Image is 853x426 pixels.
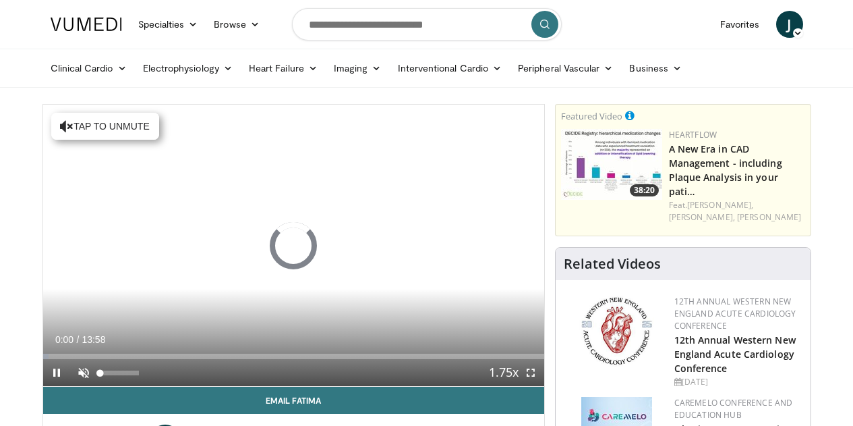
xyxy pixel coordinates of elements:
img: VuMedi Logo [51,18,122,31]
a: [PERSON_NAME], [687,199,753,211]
a: Heartflow [669,129,717,140]
div: Feat. [669,199,805,223]
a: [PERSON_NAME], [669,211,735,223]
div: [DATE] [674,376,800,388]
a: Favorites [712,11,768,38]
span: / [77,334,80,345]
button: Tap to unmute [51,113,159,140]
video-js: Video Player [43,105,544,387]
a: CaReMeLO Conference and Education Hub [674,397,793,421]
a: Peripheral Vascular [510,55,621,82]
button: Unmute [70,359,97,386]
a: Browse [206,11,268,38]
a: Email Fatima [43,387,544,414]
span: 13:58 [82,334,105,345]
a: 38:20 [561,129,662,200]
a: Specialties [130,11,206,38]
h4: Related Videos [564,256,661,272]
a: A New Era in CAD Management - including Plaque Analysis in your pati… [669,142,782,198]
a: Imaging [326,55,390,82]
a: [PERSON_NAME] [737,211,801,223]
a: Electrophysiology [135,55,241,82]
a: J [776,11,803,38]
a: 12th Annual Western New England Acute Cardiology Conference [674,334,796,375]
button: Pause [43,359,70,386]
img: 738d0e2d-290f-4d89-8861-908fb8b721dc.150x105_q85_crop-smart_upscale.jpg [561,129,662,200]
span: 0:00 [55,334,73,345]
input: Search topics, interventions [292,8,562,41]
div: Progress Bar [43,354,544,359]
a: Interventional Cardio [390,55,510,82]
div: Volume Level [100,371,139,375]
a: 12th Annual Western New England Acute Cardiology Conference [674,296,796,331]
a: Business [621,55,690,82]
button: Fullscreen [517,359,544,386]
a: Clinical Cardio [42,55,135,82]
button: Playback Rate [490,359,517,386]
a: Heart Failure [241,55,326,82]
small: Featured Video [561,110,622,122]
img: 0954f259-7907-4053-a817-32a96463ecc8.png.150x105_q85_autocrop_double_scale_upscale_version-0.2.png [579,296,654,367]
span: 38:20 [630,184,659,196]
